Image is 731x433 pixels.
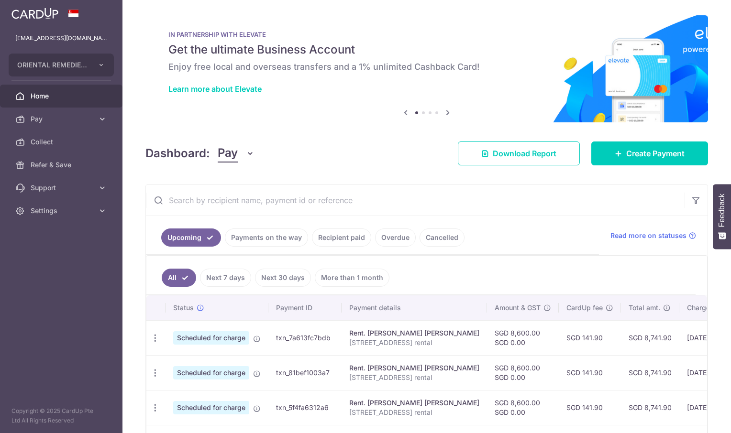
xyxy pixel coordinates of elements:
span: Collect [31,137,94,147]
td: SGD 8,600.00 SGD 0.00 [487,390,559,425]
span: Charge date [687,303,726,313]
div: Rent. [PERSON_NAME] [PERSON_NAME] [349,328,479,338]
a: Learn more about Elevate [168,84,262,94]
p: [EMAIL_ADDRESS][DOMAIN_NAME] [15,33,107,43]
span: ORIENTAL REMEDIES INCORPORATED (PRIVATE LIMITED) [17,60,88,70]
span: Refer & Save [31,160,94,170]
button: Feedback - Show survey [713,184,731,249]
span: Scheduled for charge [173,331,249,345]
h5: Get the ultimate Business Account [168,42,685,57]
td: SGD 141.90 [559,355,621,390]
td: txn_81bef1003a7 [268,355,342,390]
h4: Dashboard: [145,145,210,162]
p: IN PARTNERSHIP WITH ELEVATE [168,31,685,38]
td: SGD 8,741.90 [621,390,679,425]
a: Next 30 days [255,269,311,287]
img: Renovation banner [145,15,708,122]
td: SGD 8,741.90 [621,320,679,355]
h6: Enjoy free local and overseas transfers and a 1% unlimited Cashback Card! [168,61,685,73]
span: Create Payment [626,148,685,159]
div: Rent. [PERSON_NAME] [PERSON_NAME] [349,363,479,373]
span: Total amt. [629,303,660,313]
span: Pay [31,114,94,124]
a: More than 1 month [315,269,389,287]
td: txn_7a613fc7bdb [268,320,342,355]
a: All [162,269,196,287]
div: Rent. [PERSON_NAME] [PERSON_NAME] [349,398,479,408]
a: Create Payment [591,141,708,165]
p: [STREET_ADDRESS] rental [349,338,479,347]
span: Scheduled for charge [173,401,249,414]
span: CardUp fee [566,303,603,313]
td: SGD 141.90 [559,320,621,355]
a: Download Report [458,141,580,165]
span: Amount & GST [495,303,541,313]
a: Payments on the way [225,228,308,247]
td: txn_5f4fa6312a6 [268,390,342,425]
span: Pay [218,144,238,162]
button: ORIENTAL REMEDIES INCORPORATED (PRIVATE LIMITED) [9,54,114,76]
input: Search by recipient name, payment id or reference [146,185,685,216]
td: SGD 8,600.00 SGD 0.00 [487,320,559,355]
span: Scheduled for charge [173,366,249,379]
a: Recipient paid [312,228,371,247]
p: [STREET_ADDRESS] rental [349,373,479,382]
span: Settings [31,206,94,216]
a: Cancelled [420,228,465,247]
img: CardUp [11,8,58,19]
td: SGD 8,600.00 SGD 0.00 [487,355,559,390]
span: Feedback [718,194,726,227]
a: Upcoming [161,228,221,247]
a: Next 7 days [200,269,251,287]
p: [STREET_ADDRESS] rental [349,408,479,417]
td: SGD 141.90 [559,390,621,425]
th: Payment ID [268,295,342,320]
a: Overdue [375,228,416,247]
span: Home [31,91,94,101]
button: Pay [218,144,255,162]
span: Status [173,303,194,313]
th: Payment details [342,295,487,320]
span: Support [31,183,94,193]
span: Read more on statuses [610,231,687,240]
span: Download Report [493,148,556,159]
td: SGD 8,741.90 [621,355,679,390]
a: Read more on statuses [610,231,696,240]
